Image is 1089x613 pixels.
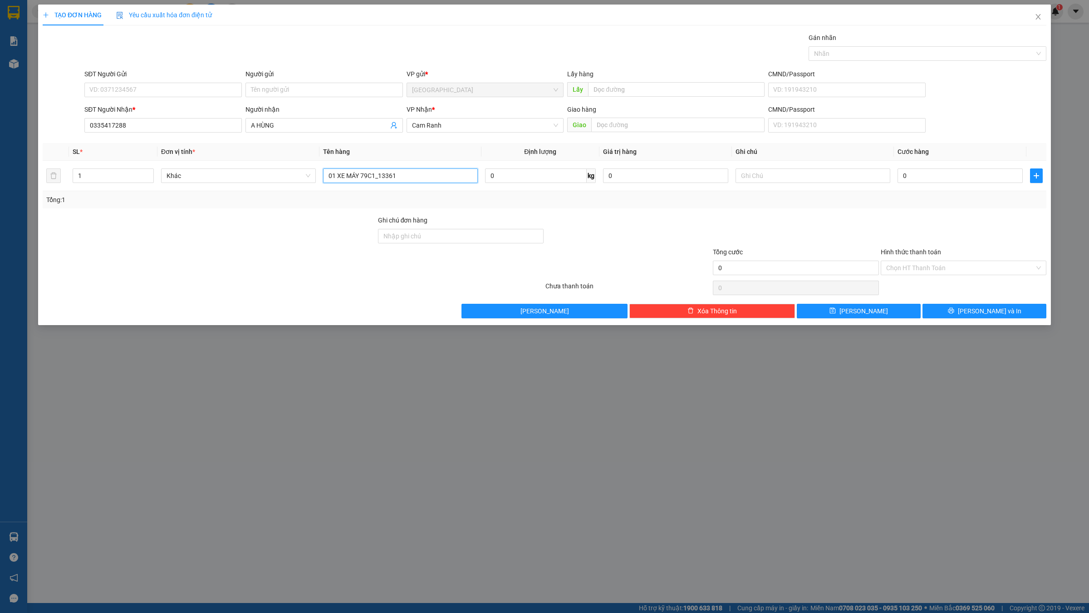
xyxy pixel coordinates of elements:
img: icon [116,12,123,19]
span: Lấy hàng [567,70,594,78]
button: delete [46,168,61,183]
span: Tên hàng [323,148,350,155]
span: kg [587,168,596,183]
span: Cước hàng [898,148,929,155]
span: Yêu cầu xuất hóa đơn điện tử [116,11,212,19]
input: 0 [603,168,728,183]
input: Dọc đường [588,82,765,97]
span: plus [43,12,49,18]
span: [PERSON_NAME] [839,306,888,316]
span: close [1035,13,1042,20]
button: plus [1030,168,1043,183]
span: Lấy [567,82,588,97]
span: SL [73,148,80,155]
span: Giao [567,118,591,132]
input: Ghi chú đơn hàng [378,229,544,243]
span: Cam Ranh [412,119,559,132]
label: Hình thức thanh toán [881,248,941,256]
span: user-add [390,122,397,129]
input: Ghi Chú [736,168,890,183]
label: Gán nhãn [809,34,836,41]
span: Xóa Thông tin [697,306,737,316]
span: Giá trị hàng [603,148,637,155]
button: save[PERSON_NAME] [797,304,921,318]
div: Tổng: 1 [46,195,420,205]
span: delete [687,307,694,315]
button: deleteXóa Thông tin [629,304,795,318]
span: VP Nhận [407,106,432,113]
span: [PERSON_NAME] và In [958,306,1021,316]
input: VD: Bàn, Ghế [323,168,478,183]
span: Định lượng [524,148,556,155]
span: save [829,307,836,315]
div: VP gửi [407,69,564,79]
span: plus [1030,172,1042,179]
span: TẠO ĐƠN HÀNG [43,11,102,19]
button: Close [1025,5,1051,30]
span: Sài Gòn [412,83,559,97]
input: Dọc đường [591,118,765,132]
span: Tổng cước [713,248,743,256]
div: SĐT Người Gửi [84,69,242,79]
button: [PERSON_NAME] [461,304,627,318]
div: Người nhận [245,104,403,114]
button: printer[PERSON_NAME] và In [922,304,1046,318]
th: Ghi chú [732,143,894,161]
div: Người gửi [245,69,403,79]
span: [PERSON_NAME] [520,306,569,316]
label: Ghi chú đơn hàng [378,217,428,224]
div: Chưa thanh toán [544,281,712,297]
span: Đơn vị tính [161,148,195,155]
span: Giao hàng [567,106,596,113]
div: CMND/Passport [768,69,926,79]
div: CMND/Passport [768,104,926,114]
div: SĐT Người Nhận [84,104,242,114]
span: printer [948,307,954,315]
span: Khác [167,169,310,183]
